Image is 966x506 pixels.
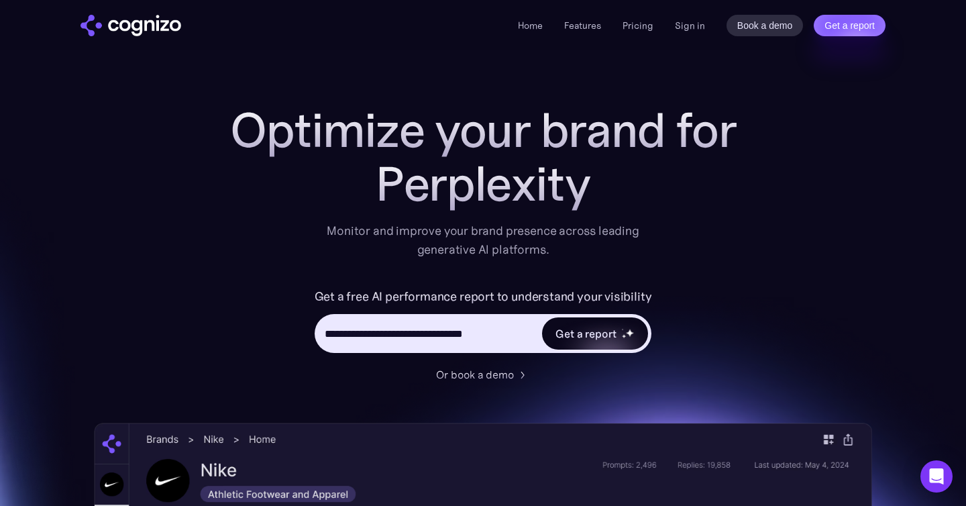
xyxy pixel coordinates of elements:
img: star [626,328,635,337]
div: v 4.0.25 [38,21,66,32]
div: Get a report [555,325,616,342]
img: website_grey.svg [21,35,32,46]
a: Sign in [675,17,705,34]
a: Home [518,19,543,32]
a: Book a demo [727,15,804,36]
img: star [622,329,624,331]
div: Monitor and improve your brand presence across leading generative AI platforms. [318,221,648,259]
div: Keywords by Traffic [148,79,226,88]
a: Get a report [814,15,885,36]
img: cognizo logo [80,15,181,36]
h1: Optimize your brand for [215,103,751,157]
a: Features [564,19,601,32]
form: Hero URL Input Form [315,286,652,360]
label: Get a free AI performance report to understand your visibility [315,286,652,307]
div: Open Intercom Messenger [920,460,953,493]
a: Pricing [623,19,653,32]
img: star [622,334,627,339]
a: Or book a demo [436,366,530,383]
img: tab_domain_overview_orange.svg [36,78,47,89]
div: Or book a demo [436,366,514,383]
img: tab_keywords_by_traffic_grey.svg [133,78,144,89]
div: Domain: [URL] [35,35,95,46]
img: logo_orange.svg [21,21,32,32]
div: Domain Overview [51,79,120,88]
a: Get a reportstarstarstar [541,316,649,351]
div: Perplexity [215,157,751,211]
a: home [80,15,181,36]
